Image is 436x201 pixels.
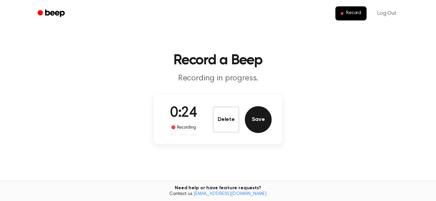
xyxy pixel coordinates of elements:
[170,124,198,131] div: Recording
[213,106,239,133] button: Delete Audio Record
[194,192,267,196] a: [EMAIL_ADDRESS][DOMAIN_NAME]
[335,6,367,20] button: Record
[4,191,432,197] span: Contact us
[89,73,347,84] p: Recording in progress.
[371,5,403,21] a: Log Out
[170,106,197,120] span: 0:24
[346,10,361,16] span: Record
[46,54,390,68] h1: Record a Beep
[245,106,272,133] button: Save Audio Record
[33,7,71,20] a: Beep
